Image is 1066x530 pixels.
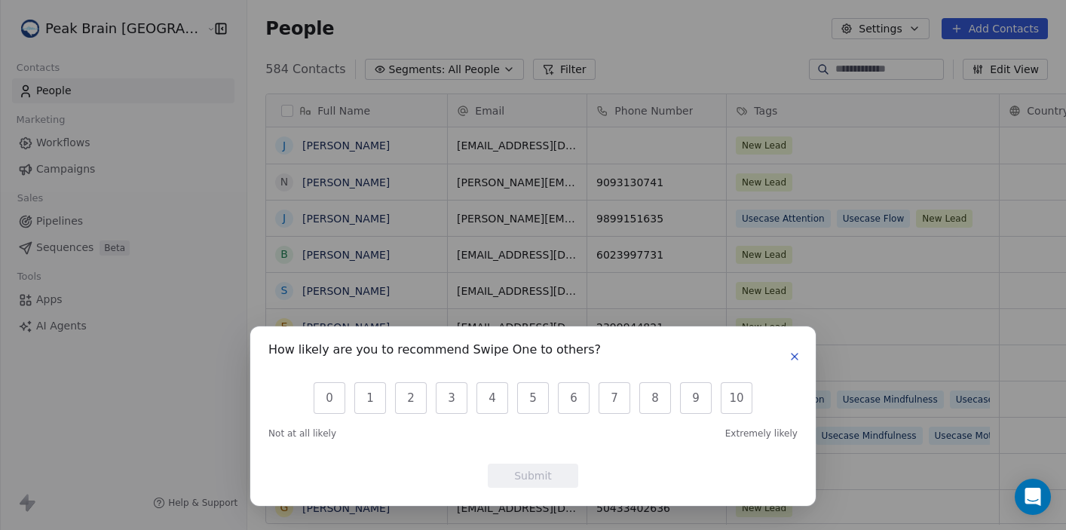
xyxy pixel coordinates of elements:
[354,382,386,414] button: 1
[517,382,549,414] button: 5
[639,382,671,414] button: 8
[721,382,752,414] button: 10
[476,382,508,414] button: 4
[599,382,630,414] button: 7
[680,382,712,414] button: 9
[268,427,336,440] span: Not at all likely
[558,382,590,414] button: 6
[436,382,467,414] button: 3
[395,382,427,414] button: 2
[488,464,578,488] button: Submit
[725,427,798,440] span: Extremely likely
[314,382,345,414] button: 0
[268,345,601,360] h1: How likely are you to recommend Swipe One to others?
